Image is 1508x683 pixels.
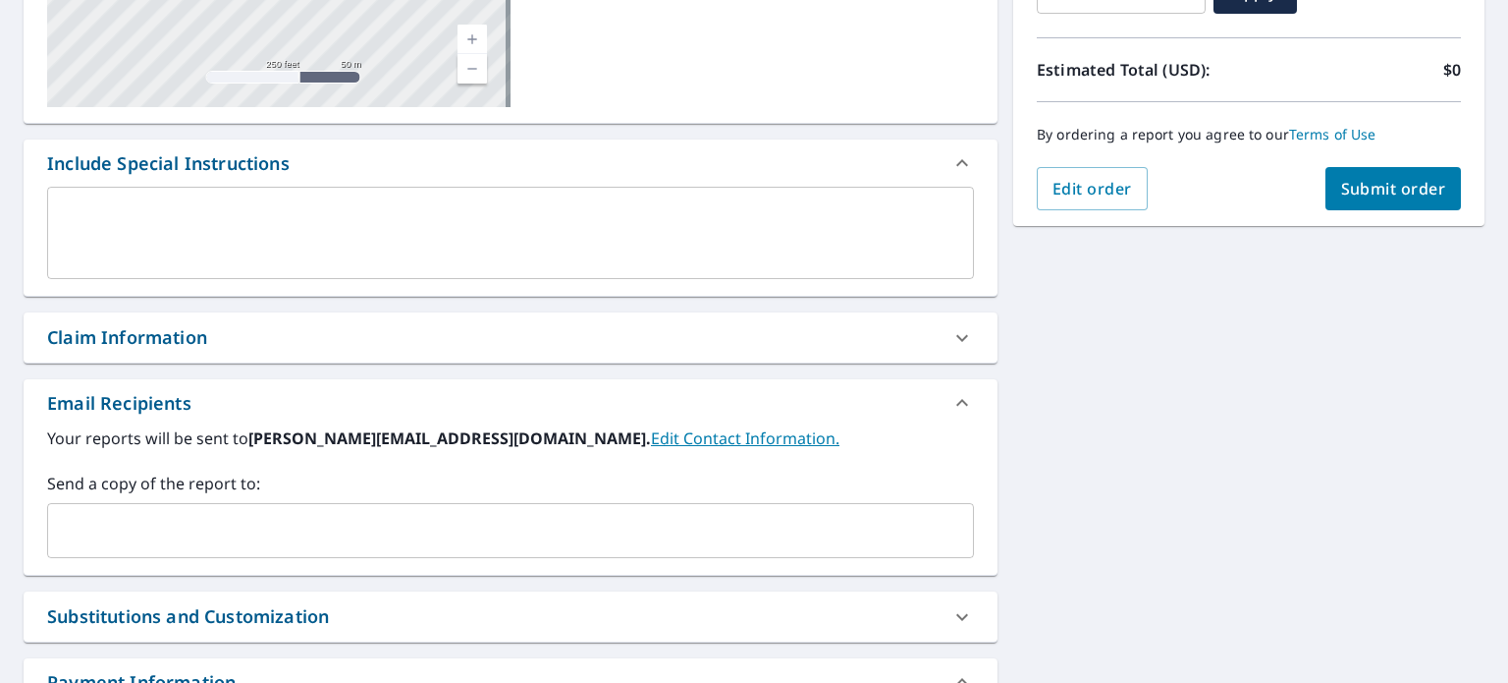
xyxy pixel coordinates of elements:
[24,313,997,363] div: Claim Information
[1443,58,1461,82] p: $0
[24,592,997,642] div: Substitutions and Customization
[458,54,487,84] a: Current Level 17, Zoom Out
[24,140,997,187] div: Include Special Instructions
[1289,125,1376,143] a: Terms of Use
[651,427,839,449] a: EditContactInfo
[1325,167,1462,210] button: Submit order
[1341,178,1446,199] span: Submit order
[47,150,290,177] div: Include Special Instructions
[24,379,997,427] div: Email Recipients
[458,25,487,54] a: Current Level 17, Zoom In
[47,603,329,630] div: Substitutions and Customization
[1037,167,1148,210] button: Edit order
[47,472,974,495] label: Send a copy of the report to:
[248,427,651,449] b: [PERSON_NAME][EMAIL_ADDRESS][DOMAIN_NAME].
[1037,126,1461,143] p: By ordering a report you agree to our
[1052,178,1132,199] span: Edit order
[47,324,207,351] div: Claim Information
[1037,58,1249,82] p: Estimated Total (USD):
[47,390,191,417] div: Email Recipients
[47,427,974,450] label: Your reports will be sent to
